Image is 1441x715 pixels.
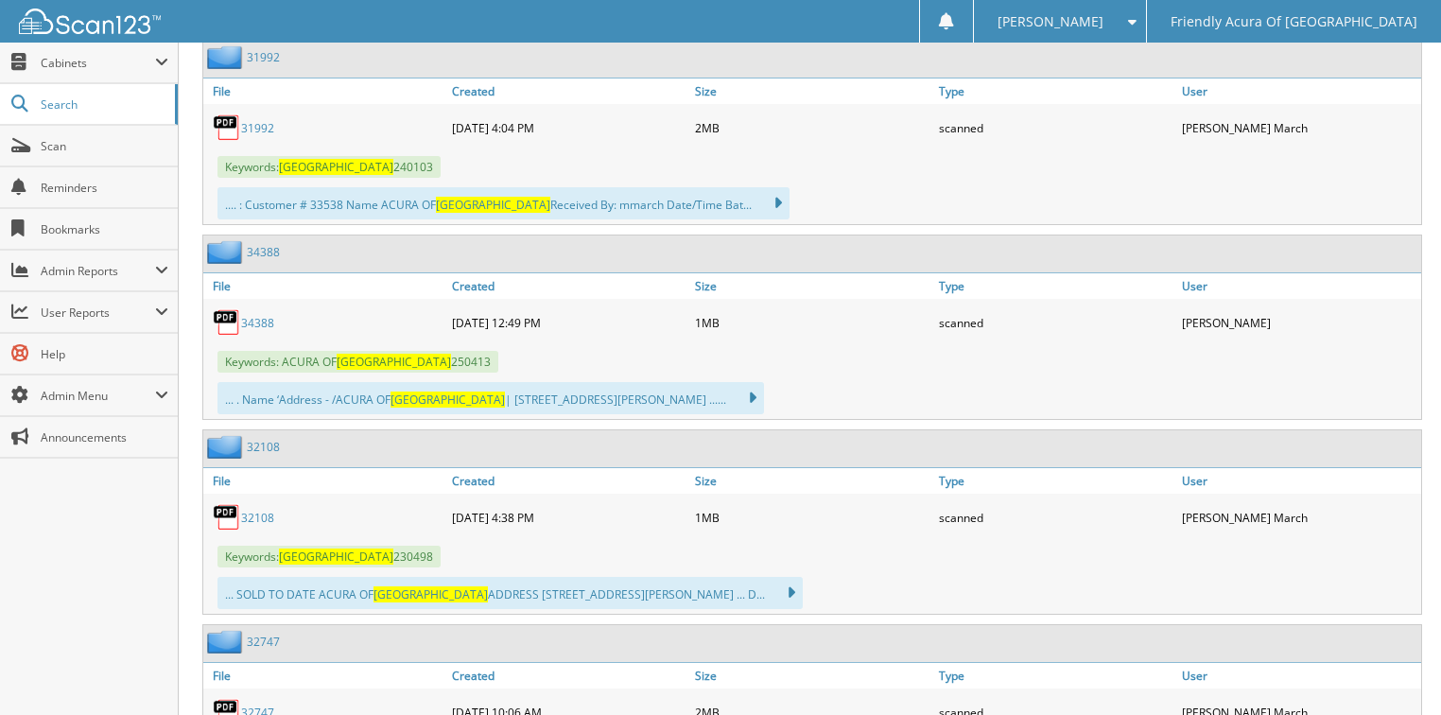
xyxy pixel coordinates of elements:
a: Size [690,468,934,494]
span: Keywords: 230498 [217,546,441,567]
div: 1MB [690,304,934,341]
span: [GEOGRAPHIC_DATA] [391,392,505,408]
div: .... : Customer # 33538 Name ACURA OF Received By: mmarch Date/Time Bat... [217,187,790,219]
a: Created [447,273,691,299]
a: File [203,273,447,299]
img: PDF.png [213,113,241,142]
a: Size [690,78,934,104]
a: Created [447,78,691,104]
span: Bookmarks [41,221,168,237]
span: Help [41,346,168,362]
a: File [203,78,447,104]
img: folder2.png [207,240,247,264]
iframe: Chat Widget [1346,624,1441,715]
img: folder2.png [207,435,247,459]
img: PDF.png [213,503,241,532]
a: 31992 [241,120,274,136]
span: User Reports [41,305,155,321]
span: Search [41,96,165,113]
div: ... . Name ‘Address - /ACURA OF | [STREET_ADDRESS][PERSON_NAME] ...... [217,382,764,414]
div: 2MB [690,109,934,147]
img: scan123-logo-white.svg [19,9,161,34]
span: Keywords: 240103 [217,156,441,178]
a: 32108 [241,510,274,526]
img: PDF.png [213,308,241,337]
a: 34388 [247,244,280,260]
a: File [203,468,447,494]
span: [GEOGRAPHIC_DATA] [279,159,393,175]
span: Announcements [41,429,168,445]
img: folder2.png [207,630,247,654]
a: Type [934,663,1178,689]
span: Admin Menu [41,388,155,404]
a: Size [690,663,934,689]
img: folder2.png [207,45,247,69]
a: File [203,663,447,689]
div: 1MB [690,498,934,536]
a: User [1177,468,1421,494]
div: [DATE] 12:49 PM [447,304,691,341]
div: scanned [934,109,1178,147]
div: scanned [934,304,1178,341]
div: [PERSON_NAME] [1177,304,1421,341]
a: Type [934,273,1178,299]
a: Created [447,468,691,494]
span: [GEOGRAPHIC_DATA] [337,354,451,370]
a: 34388 [241,315,274,331]
a: Created [447,663,691,689]
div: [DATE] 4:04 PM [447,109,691,147]
a: User [1177,273,1421,299]
a: Size [690,273,934,299]
div: [PERSON_NAME] March [1177,109,1421,147]
span: Friendly Acura Of [GEOGRAPHIC_DATA] [1171,16,1417,27]
span: Admin Reports [41,263,155,279]
span: Reminders [41,180,168,196]
a: 32108 [247,439,280,455]
a: 32747 [247,634,280,650]
a: User [1177,663,1421,689]
div: ... SOLD TO DATE ACURA OF ADDRESS [STREET_ADDRESS][PERSON_NAME] ... D... [217,577,803,609]
span: [GEOGRAPHIC_DATA] [373,586,488,602]
a: Type [934,468,1178,494]
span: [GEOGRAPHIC_DATA] [279,549,393,565]
span: [PERSON_NAME] [998,16,1103,27]
div: [PERSON_NAME] March [1177,498,1421,536]
div: [DATE] 4:38 PM [447,498,691,536]
span: Scan [41,138,168,154]
span: [GEOGRAPHIC_DATA] [436,197,550,213]
a: Type [934,78,1178,104]
span: Cabinets [41,55,155,71]
span: Keywords: ACURA OF 250413 [217,351,498,373]
a: User [1177,78,1421,104]
a: 31992 [247,49,280,65]
div: scanned [934,498,1178,536]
